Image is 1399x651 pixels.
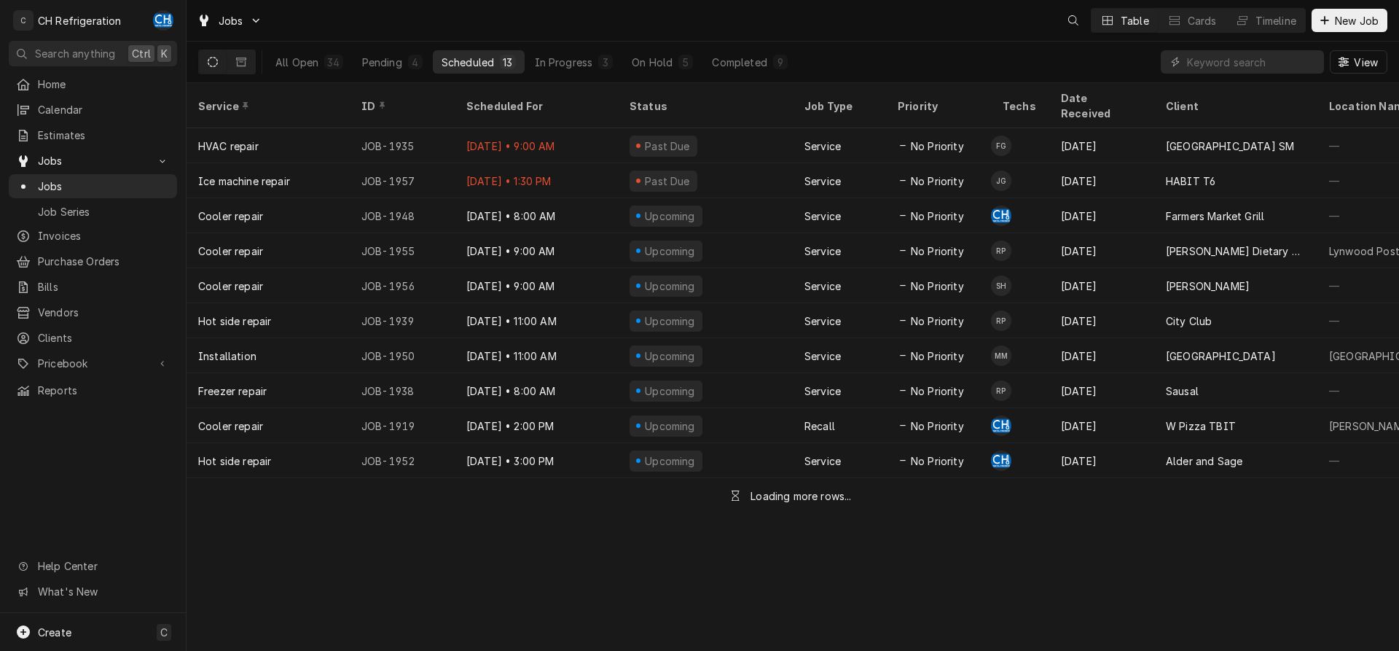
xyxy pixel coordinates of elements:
[911,278,964,294] span: No Priority
[1351,55,1381,70] span: View
[804,418,835,434] div: Recall
[991,311,1011,331] div: Ruben Perez's Avatar
[643,174,692,189] div: Past Due
[1166,313,1212,329] div: City Club
[198,453,271,469] div: Hot side repair
[911,243,964,259] span: No Priority
[327,55,340,70] div: 34
[455,233,618,268] div: [DATE] • 9:00 AM
[911,453,964,469] span: No Priority
[911,383,964,399] span: No Priority
[9,72,177,96] a: Home
[350,128,455,163] div: JOB-1935
[198,418,263,434] div: Cooler repair
[455,373,618,408] div: [DATE] • 8:00 AM
[38,179,170,194] span: Jobs
[350,198,455,233] div: JOB-1948
[153,10,173,31] div: CH
[991,311,1011,331] div: RP
[198,174,290,189] div: Ice machine repair
[911,348,964,364] span: No Priority
[350,303,455,338] div: JOB-1939
[1312,9,1387,32] button: New Job
[1049,338,1154,373] div: [DATE]
[1166,98,1303,114] div: Client
[161,46,168,61] span: K
[350,268,455,303] div: JOB-1956
[643,313,697,329] div: Upcoming
[9,123,177,147] a: Estimates
[643,348,697,364] div: Upcoming
[804,453,841,469] div: Service
[350,163,455,198] div: JOB-1957
[991,276,1011,296] div: SH
[9,174,177,198] a: Jobs
[198,313,271,329] div: Hot side repair
[991,416,1011,436] div: CH
[804,98,874,114] div: Job Type
[804,313,841,329] div: Service
[38,102,170,117] span: Calendar
[991,381,1011,401] div: RP
[198,139,259,154] div: HVAC repair
[1330,50,1387,74] button: View
[991,451,1011,471] div: Chris Hiraga's Avatar
[1188,13,1217,28] div: Cards
[1049,163,1154,198] div: [DATE]
[442,55,494,70] div: Scheduled
[198,278,263,294] div: Cooler repair
[911,418,964,434] span: No Priority
[991,171,1011,191] div: Josh Galindo's Avatar
[804,174,841,189] div: Service
[9,580,177,604] a: Go to What's New
[38,626,71,639] span: Create
[198,208,263,224] div: Cooler repair
[350,338,455,373] div: JOB-1950
[38,153,148,168] span: Jobs
[1187,50,1317,74] input: Keyword search
[1049,443,1154,478] div: [DATE]
[991,206,1011,226] div: CH
[455,408,618,443] div: [DATE] • 2:00 PM
[1255,13,1296,28] div: Timeline
[1003,98,1038,114] div: Techs
[1061,90,1140,121] div: Date Received
[643,278,697,294] div: Upcoming
[991,171,1011,191] div: JG
[1049,303,1154,338] div: [DATE]
[601,55,610,70] div: 3
[38,383,170,398] span: Reports
[350,443,455,478] div: JOB-1952
[38,128,170,143] span: Estimates
[9,351,177,375] a: Go to Pricebook
[1166,383,1199,399] div: Sausal
[643,453,697,469] div: Upcoming
[991,346,1011,366] div: Moises Melena's Avatar
[362,55,402,70] div: Pending
[9,275,177,299] a: Bills
[911,174,964,189] span: No Priority
[38,228,170,243] span: Invoices
[643,243,697,259] div: Upcoming
[535,55,593,70] div: In Progress
[1049,198,1154,233] div: [DATE]
[1166,418,1236,434] div: W Pizza TBIT
[630,98,778,114] div: Status
[804,278,841,294] div: Service
[9,326,177,350] a: Clients
[712,55,767,70] div: Completed
[455,198,618,233] div: [DATE] • 8:00 AM
[9,554,177,578] a: Go to Help Center
[1332,13,1382,28] span: New Job
[911,313,964,329] span: No Priority
[38,558,168,574] span: Help Center
[991,451,1011,471] div: CH
[38,330,170,346] span: Clients
[643,208,697,224] div: Upcoming
[643,418,697,434] div: Upcoming
[1062,9,1085,32] button: Open search
[160,625,168,640] span: C
[804,139,841,154] div: Service
[411,55,420,70] div: 4
[1166,208,1264,224] div: Farmers Market Grill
